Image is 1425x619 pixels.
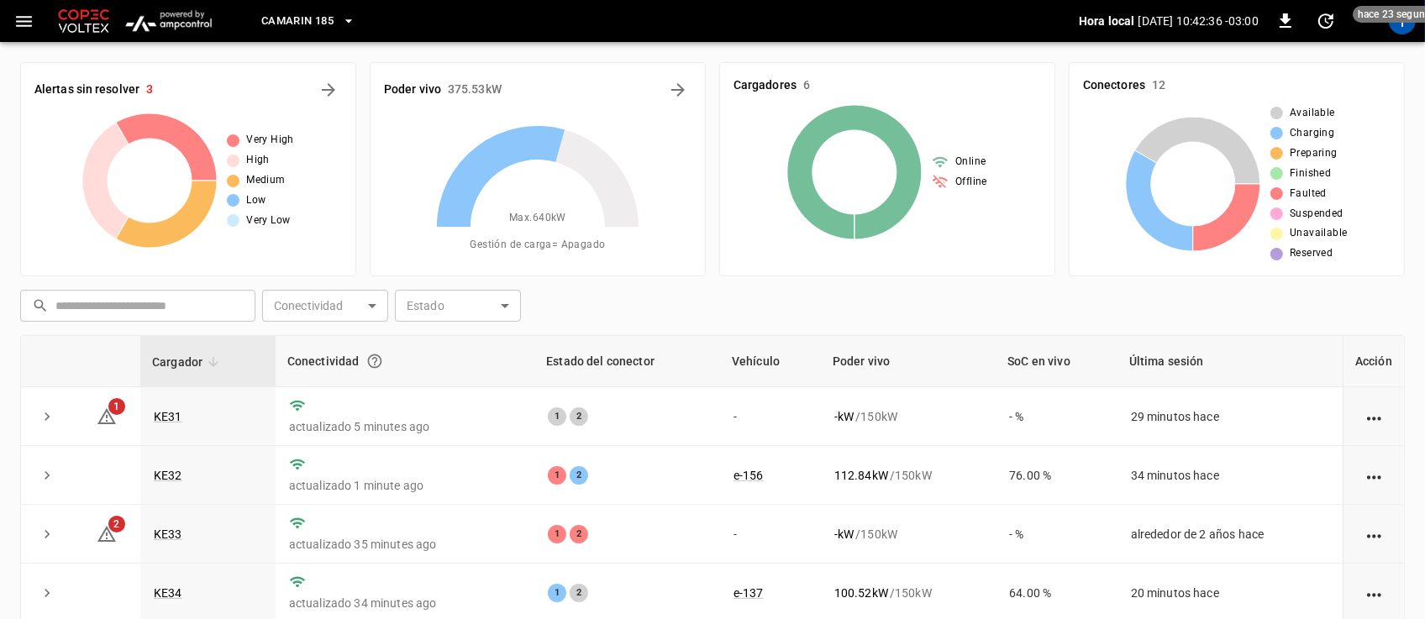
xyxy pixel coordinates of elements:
[1290,145,1338,162] span: Preparing
[955,154,986,170] span: Online
[1117,505,1343,564] td: alrededor de 2 años hace
[720,387,821,446] td: -
[548,466,566,485] div: 1
[1083,76,1145,95] h6: Conectores
[548,525,566,543] div: 1
[289,477,521,494] p: actualizado 1 minute ago
[1364,467,1385,484] div: action cell options
[261,12,334,31] span: Camarin 185
[1364,585,1385,601] div: action cell options
[384,81,441,99] h6: Poder vivo
[834,467,888,484] p: 112.84 kW
[665,76,691,103] button: Energy Overview
[154,410,182,423] a: KE31
[734,76,797,95] h6: Cargadores
[1117,387,1343,446] td: 29 minutos hace
[246,212,290,229] span: Very Low
[246,132,294,149] span: Very High
[1290,245,1333,262] span: Reserved
[108,516,125,532] span: 2
[289,418,521,435] p: actualizado 5 minutes ago
[34,580,60,606] button: expand row
[996,446,1117,505] td: 76.00 %
[734,469,764,482] a: e-156
[720,505,821,564] td: -
[1138,13,1259,29] p: [DATE] 10:42:36 -03:00
[1290,225,1347,242] span: Unavailable
[834,408,982,425] div: / 150 kW
[570,584,588,602] div: 2
[834,585,888,601] p: 100.52 kW
[1079,13,1135,29] p: Hora local
[246,172,285,189] span: Medium
[1152,76,1165,95] h6: 12
[34,522,60,547] button: expand row
[734,586,764,600] a: e-137
[108,398,125,415] span: 1
[1364,408,1385,425] div: action cell options
[55,5,113,37] img: Customer Logo
[34,81,139,99] h6: Alertas sin resolver
[996,336,1117,387] th: SoC en vivo
[720,336,821,387] th: Vehículo
[154,586,182,600] a: KE34
[1117,446,1343,505] td: 34 minutos hace
[255,5,362,38] button: Camarin 185
[1343,336,1404,387] th: Acción
[548,584,566,602] div: 1
[146,81,153,99] h6: 3
[996,505,1117,564] td: - %
[360,346,390,376] button: Conexión entre el cargador y nuestro software.
[470,237,605,254] span: Gestión de carga = Apagado
[834,526,982,543] div: / 150 kW
[803,76,810,95] h6: 6
[570,407,588,426] div: 2
[152,352,224,372] span: Cargador
[1117,336,1343,387] th: Última sesión
[448,81,502,99] h6: 375.53 kW
[834,526,854,543] p: - kW
[246,152,270,169] span: High
[534,336,720,387] th: Estado del conector
[570,525,588,543] div: 2
[1312,8,1339,34] button: set refresh interval
[548,407,566,426] div: 1
[97,527,117,540] a: 2
[955,174,987,191] span: Offline
[1290,165,1331,182] span: Finished
[34,463,60,488] button: expand row
[287,346,523,376] div: Conectividad
[154,469,182,482] a: KE32
[996,387,1117,446] td: - %
[97,408,117,422] a: 1
[246,192,266,209] span: Low
[1290,186,1327,202] span: Faulted
[834,585,982,601] div: / 150 kW
[834,408,854,425] p: - kW
[1364,526,1385,543] div: action cell options
[154,527,182,541] a: KE33
[315,76,342,103] button: All Alerts
[34,404,60,429] button: expand row
[1290,105,1335,122] span: Available
[289,536,521,553] p: actualizado 35 minutes ago
[834,467,982,484] div: / 150 kW
[119,5,218,37] img: ampcontrol.io logo
[570,466,588,485] div: 2
[1290,125,1334,142] span: Charging
[509,210,566,227] span: Max. 640 kW
[1290,206,1343,223] span: Suspended
[821,336,996,387] th: Poder vivo
[289,595,521,611] p: actualizado 34 minutes ago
